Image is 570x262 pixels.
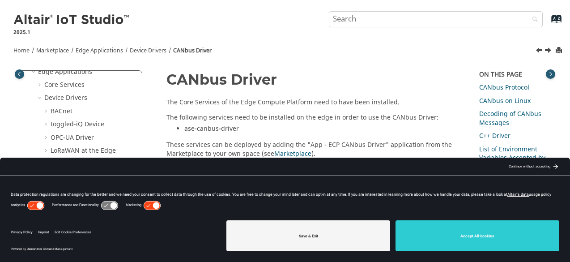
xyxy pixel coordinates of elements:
a: C++ Driver [479,131,510,141]
span: Expand toggled-iQ Device [43,120,51,129]
div: On this page [479,70,551,79]
a: Marketplace [274,149,311,159]
button: Toggle publishing table of content [15,69,24,79]
p: These services can be deployed by adding the "App - ECP CANbus Driver" application from the Marke... [166,141,461,158]
a: CANbus on Linux [479,96,531,106]
a: Edge Applications [38,67,92,77]
button: Search [520,11,545,29]
span: Expand BACnet [43,107,51,116]
a: Device Drivers [44,93,87,103]
button: Toggle topic table of content [546,69,555,79]
img: Altair IoT Studio [13,13,131,27]
div: The following services need to be installed on the edge in order to use the CANbus Driver: [166,113,461,136]
a: Next topic: Modbus Driver [545,46,553,57]
a: Go to index terms page [537,18,557,28]
h1: CANbus Driver [166,72,461,87]
p: The Core Services of the Edge Compute Platform need to have been installed. [166,98,461,107]
a: Decoding of CANbus Messages [479,109,541,128]
a: List of Environment Variables Accepted by the Driver [479,145,545,172]
li: ase-canbus-driver [184,125,461,136]
a: Home [13,47,30,55]
a: Previous topic: Payload Conversion [536,46,544,57]
button: Print this page [556,45,563,57]
a: Edge Applications [76,47,123,55]
a: Device Drivers [130,47,166,55]
a: OPC-UA Driver [51,133,94,142]
span: Expand OPC-UA Driver [43,133,51,142]
a: CANbus Protocol [479,83,529,92]
a: Marketplace [36,47,69,55]
span: Collapse Device Drivers [37,94,44,103]
a: Core Services [44,80,85,90]
span: Expand LoRaWAN at the Edge [43,146,51,155]
span: Collapse Edge Applications [31,68,38,77]
a: CANbus Driver [173,47,212,55]
input: Search query [329,11,543,27]
a: toggled-iQ Device [51,120,104,129]
a: BACnet [51,107,72,116]
a: LoRaWAN at the Edge [51,146,116,155]
p: 2025.1 [13,28,131,36]
span: Expand Core Services [37,81,44,90]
